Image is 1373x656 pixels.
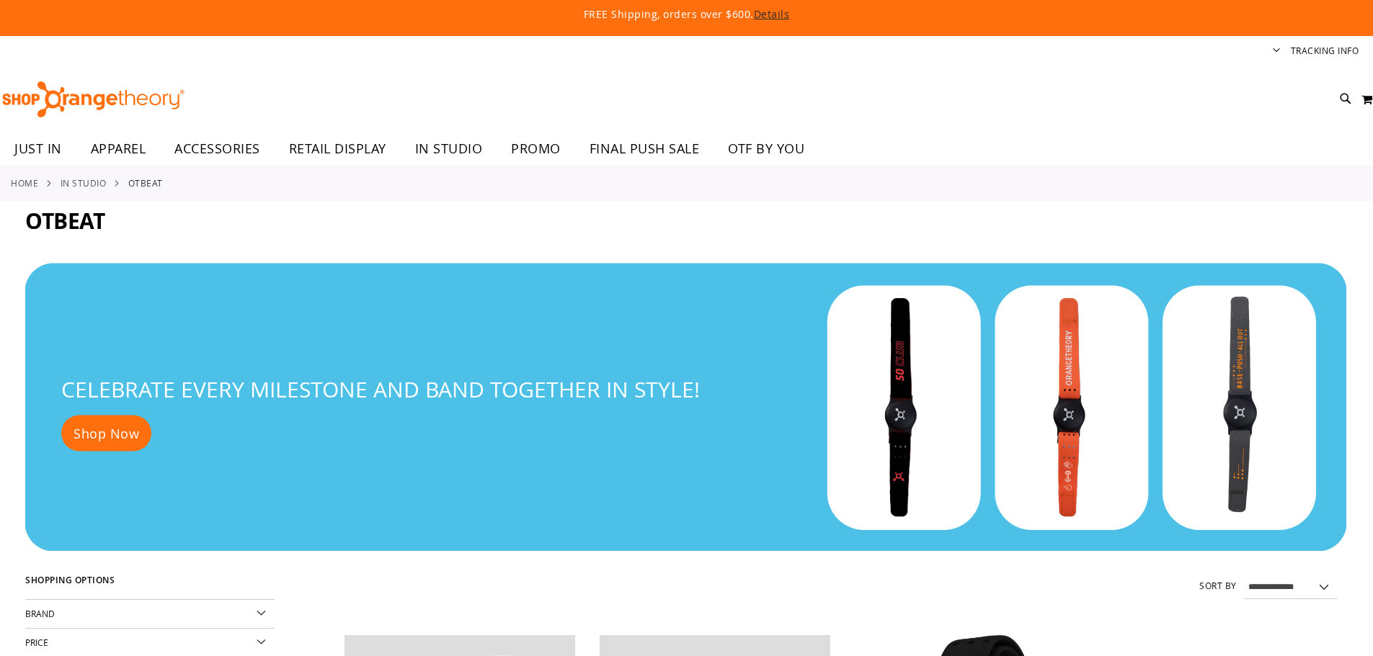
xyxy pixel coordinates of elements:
[575,132,714,166] a: FINAL PUSH SALE
[25,637,48,648] span: Price
[254,7,1119,22] p: FREE Shipping, orders over $600.
[61,415,151,451] a: Shop Now
[1199,580,1237,592] label: Sort By
[415,132,483,165] span: IN STUDIO
[25,600,275,629] div: Brand
[754,7,790,21] a: Details
[61,176,107,189] a: IN STUDIO
[160,132,275,166] a: ACCESSORIES
[497,132,575,166] a: PROMO
[511,132,561,165] span: PROMO
[11,176,38,189] a: Home
[289,132,386,165] span: RETAIL DISPLAY
[74,424,139,441] span: Shop Now
[1273,45,1280,58] button: Account menu
[61,377,700,400] h2: Celebrate Every Milestone and Band Together in Style!
[25,608,55,619] span: Brand
[275,132,401,166] a: RETAIL DISPLAY
[25,569,275,600] strong: Shopping Options
[714,132,819,166] a: OTF BY YOU
[401,132,497,165] a: IN STUDIO
[128,176,163,189] strong: OTbeat
[174,132,260,165] span: ACCESSORIES
[728,132,804,165] span: OTF BY YOU
[590,132,700,165] span: FINAL PUSH SALE
[25,206,105,235] span: OTbeat
[76,132,161,166] a: APPAREL
[1291,45,1359,57] a: Tracking Info
[91,132,146,165] span: APPAREL
[14,132,62,165] span: JUST IN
